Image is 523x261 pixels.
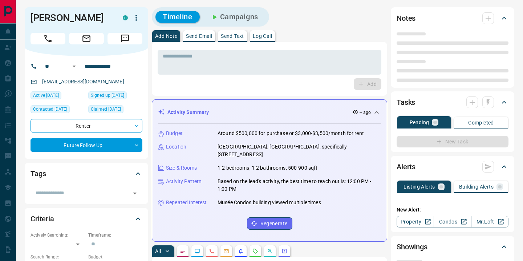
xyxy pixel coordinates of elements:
p: Listing Alerts [404,184,435,189]
p: Budget: [88,254,142,260]
div: Renter [31,119,142,133]
h2: Tasks [397,96,415,108]
p: Pending [410,120,429,125]
h2: Showings [397,241,427,253]
p: Size & Rooms [166,164,197,172]
p: Activity Pattern [166,178,202,185]
p: All [155,249,161,254]
p: Log Call [253,33,272,39]
div: Activity Summary-- ago [158,106,381,119]
svg: Emails [223,248,229,254]
p: Completed [468,120,494,125]
p: Around $500,000 for purchase or $3,000-$3,500/month for rent [218,130,364,137]
h2: Criteria [31,213,54,225]
a: Mr.Loft [471,216,508,228]
span: Claimed [DATE] [91,106,121,113]
svg: Agent Actions [281,248,287,254]
p: Send Text [221,33,244,39]
p: Timeframe: [88,232,142,238]
div: Showings [397,238,508,256]
div: Thu Oct 02 2025 [31,105,85,115]
span: Signed up [DATE] [91,92,124,99]
a: Property [397,216,434,228]
button: Regenerate [247,217,292,230]
p: Repeated Interest [166,199,207,206]
h1: [PERSON_NAME] [31,12,112,24]
span: Message [108,33,142,44]
div: Tasks [397,94,508,111]
svg: Opportunities [267,248,273,254]
p: Musée Condos building viewed multiple times [218,199,321,206]
svg: Lead Browsing Activity [194,248,200,254]
p: Add Note [155,33,177,39]
a: [EMAIL_ADDRESS][DOMAIN_NAME] [42,79,124,84]
p: New Alert: [397,206,508,214]
a: Condos [434,216,471,228]
p: -- ago [360,109,371,116]
svg: Requests [252,248,258,254]
p: Budget [166,130,183,137]
div: condos.ca [123,15,128,20]
div: Future Follow Up [31,138,142,152]
h2: Notes [397,12,415,24]
p: Activity Summary [167,108,209,116]
h2: Tags [31,168,46,179]
div: Thu Oct 02 2025 [88,105,142,115]
p: Actively Searching: [31,232,85,238]
button: Campaigns [203,11,265,23]
p: [GEOGRAPHIC_DATA], [GEOGRAPHIC_DATA], specifically [STREET_ADDRESS] [218,143,381,158]
button: Open [130,188,140,198]
svg: Notes [180,248,186,254]
div: Criteria [31,210,142,228]
span: Active [DATE] [33,92,59,99]
svg: Calls [209,248,215,254]
span: Email [69,33,104,44]
span: Call [31,33,65,44]
p: Search Range: [31,254,85,260]
div: Tags [31,165,142,182]
button: Timeline [155,11,200,23]
div: Thu Oct 02 2025 [31,91,85,102]
button: Open [70,62,78,71]
p: Building Alerts [459,184,494,189]
span: Contacted [DATE] [33,106,67,113]
p: Send Email [186,33,212,39]
h2: Alerts [397,161,415,173]
svg: Listing Alerts [238,248,244,254]
p: 1-2 bedrooms, 1-2 bathrooms, 500-900 sqft [218,164,317,172]
div: Alerts [397,158,508,175]
p: Location [166,143,186,151]
div: Notes [397,9,508,27]
div: Thu Oct 02 2025 [88,91,142,102]
p: Based on the lead's activity, the best time to reach out is: 12:00 PM - 1:00 PM [218,178,381,193]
